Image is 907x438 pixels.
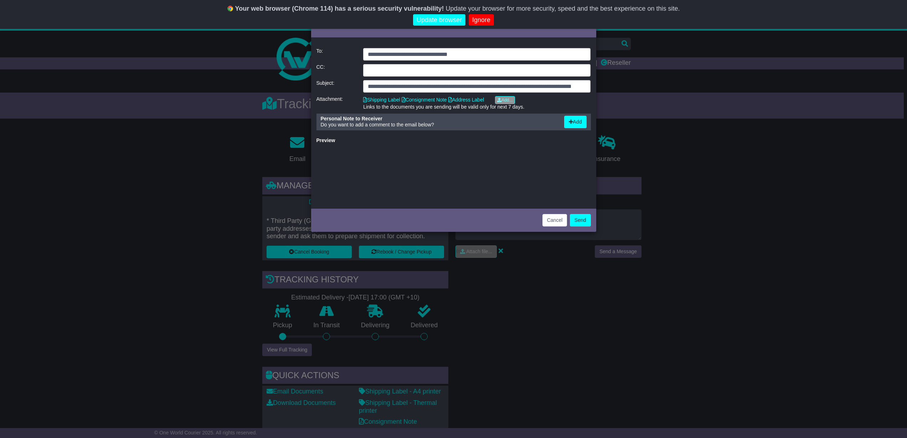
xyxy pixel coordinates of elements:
[402,97,447,103] a: Consignment Note
[313,64,360,77] div: CC:
[564,116,587,128] button: Add
[313,96,360,110] div: Attachment:
[570,214,591,226] button: Send
[235,5,444,12] b: Your web browser (Chrome 114) has a serious security vulnerability!
[363,97,400,103] a: Shipping Label
[445,5,680,12] span: Update your browser for more security, speed and the best experience on this site.
[469,14,494,26] a: Ignore
[363,104,591,110] div: Links to the documents you are sending will be valid only for next 7 days.
[313,80,360,93] div: Subject:
[413,14,465,26] a: Update browser
[448,97,484,103] a: Address Label
[542,214,567,226] button: Cancel
[313,48,360,61] div: To:
[316,137,591,144] div: Preview
[495,96,515,104] a: Add...
[317,116,561,128] div: Do you want to add a comment to the email below?
[321,116,557,122] div: Personal Note to Receiver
